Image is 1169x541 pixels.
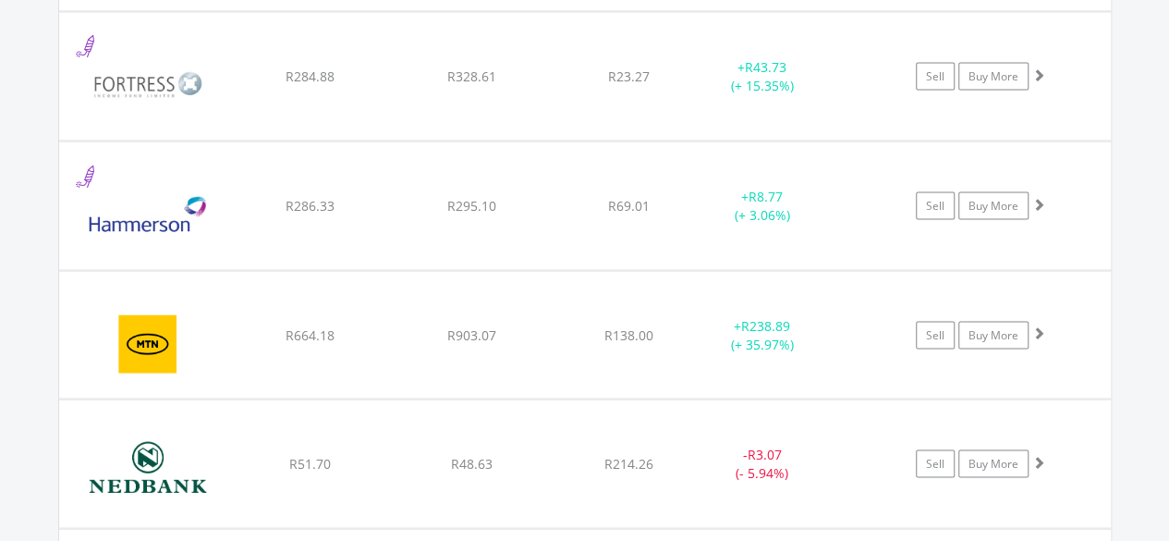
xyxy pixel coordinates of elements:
span: R51.70 [289,454,331,472]
span: R8.77 [749,187,783,204]
a: Buy More [958,62,1029,90]
a: Buy More [958,449,1029,477]
span: R238.89 [741,316,790,334]
img: EQU.ZA.NED.png [68,423,227,523]
a: Sell [916,62,955,90]
span: R48.63 [451,454,493,472]
a: Buy More [958,321,1029,349]
span: R903.07 [447,326,496,343]
div: - (- 5.94%) [693,445,833,482]
span: R214.26 [604,454,653,472]
img: EQU.ZA.MTN.png [68,294,227,393]
span: R286.33 [286,196,335,214]
div: + (+ 3.06%) [693,187,833,224]
span: R328.61 [447,67,496,84]
a: Sell [916,191,955,219]
span: R23.27 [608,67,650,84]
img: EQU.ZA.HMN.png [68,165,227,264]
span: R43.73 [745,57,786,75]
span: R3.07 [748,445,782,462]
a: Sell [916,449,955,477]
span: R295.10 [447,196,496,214]
a: Sell [916,321,955,349]
span: R138.00 [604,326,653,343]
span: R284.88 [286,67,335,84]
div: + (+ 35.97%) [693,316,833,353]
div: + (+ 15.35%) [693,57,833,94]
img: EQU.ZA.FFB.png [68,35,227,135]
a: Buy More [958,191,1029,219]
span: R664.18 [286,326,335,343]
span: R69.01 [608,196,650,214]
